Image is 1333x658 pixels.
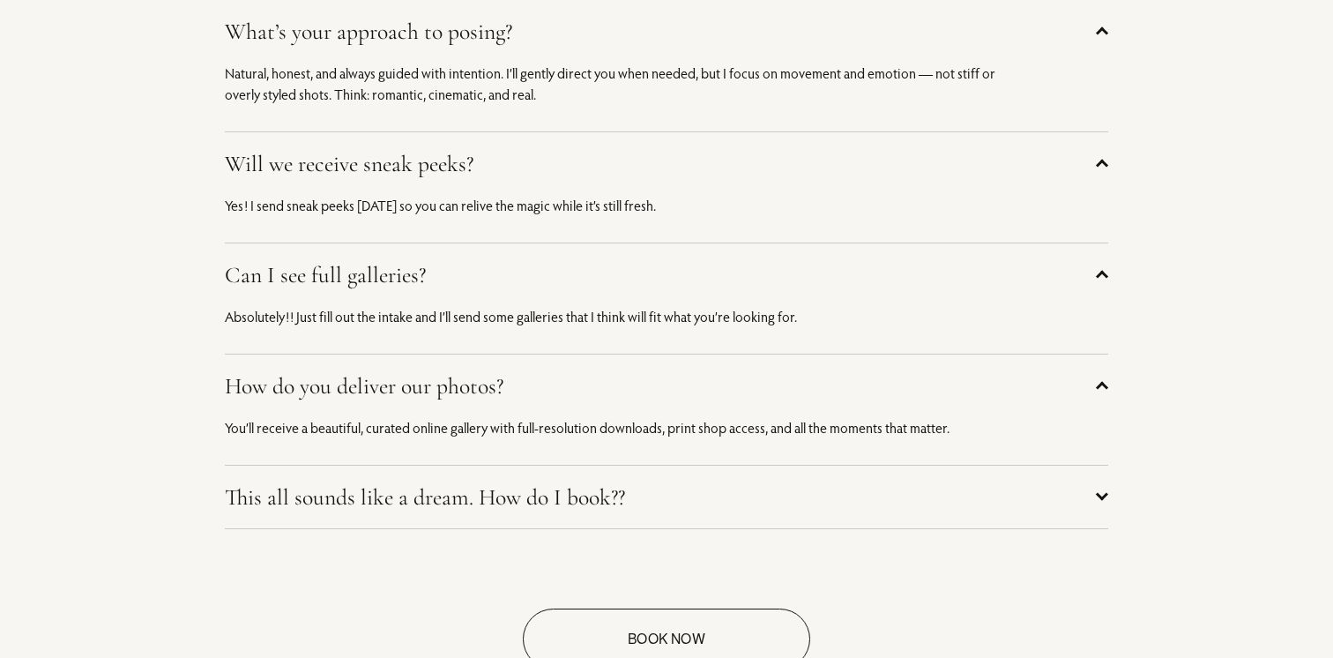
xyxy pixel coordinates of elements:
[225,261,1096,288] span: Can I see full galleries?
[225,306,1108,354] div: Can I see full galleries?
[225,63,1020,105] p: Natural, honest, and always guided with intention. I’ll gently direct you when needed, but I focu...
[225,63,1108,131] div: What’s your approach to posing?
[225,483,1096,511] span: This all sounds like a dream. How do I book??
[225,243,1108,306] button: Can I see full galleries?
[225,306,1020,327] p: Absolutely!! Just fill out the intake and I’ll send some galleries that I think will fit what you...
[225,18,1096,45] span: What’s your approach to posing?
[225,417,1020,438] p: You’ll receive a beautiful, curated online gallery with full-resolution downloads, print shop acc...
[225,150,1096,177] span: Will we receive sneak peeks?
[225,195,1108,243] div: Will we receive sneak peeks?
[225,195,1020,216] p: Yes! I send sneak peeks [DATE] so you can relive the magic while it’s still fresh.
[225,355,1108,417] button: How do you deliver our photos?
[225,417,1108,465] div: How do you deliver our photos?
[225,372,1096,400] span: How do you deliver our photos?
[225,132,1108,195] button: Will we receive sneak peeks?
[225,466,1108,528] button: This all sounds like a dream. How do I book??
